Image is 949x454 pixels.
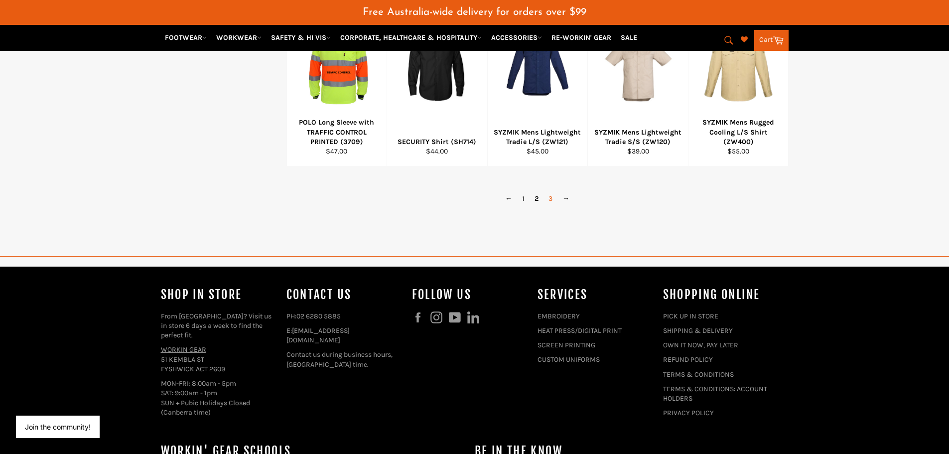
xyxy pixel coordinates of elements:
[538,312,580,320] a: EMBROIDERY
[161,287,276,303] h4: Shop In Store
[517,191,530,206] a: 1
[663,370,734,379] a: TERMS & CONDITIONS
[487,29,546,46] a: ACCESSORIES
[161,345,276,374] p: 51 KEMBLA ST FYSHWICK ACT 2609
[663,341,738,349] a: OWN IT NOW, PAY LATER
[594,128,682,147] div: SYZMIK Mens Lightweight Tradie S/S (ZW120)
[538,341,595,349] a: SCREEN PRINTING
[286,326,350,344] a: [EMAIL_ADDRESS][DOMAIN_NAME]
[500,191,517,206] a: ←
[530,191,543,206] span: 2
[394,137,481,147] div: SECURITY Shirt (SH714)
[412,287,528,303] h4: Follow us
[543,191,557,206] a: 3
[286,350,402,369] p: Contact us during business hours, [GEOGRAPHIC_DATA] time.
[161,311,276,340] p: From [GEOGRAPHIC_DATA]? Visit us in store 6 days a week to find the perfect fit.
[286,287,402,303] h4: Contact Us
[617,29,641,46] a: SALE
[161,29,211,46] a: FOOTWEAR
[663,385,767,403] a: TERMS & CONDITIONS: ACCOUNT HOLDERS
[494,128,581,147] div: SYZMIK Mens Lightweight Tradie L/S (ZW121)
[694,118,782,147] div: SYZMIK Mens Rugged Cooling L/S Shirt (ZW400)
[663,326,733,335] a: SHIPPING & DELIVERY
[296,312,341,320] a: 02 6280 5885
[363,7,586,17] span: Free Australia-wide delivery for orders over $99
[293,118,381,147] div: POLO Long Sleeve with TRAFFIC CONTROL PRINTED (3709)
[754,30,789,51] a: Cart
[547,29,615,46] a: RE-WORKIN' GEAR
[663,287,779,303] h4: SHOPPING ONLINE
[161,379,276,417] p: MON-FRI: 8:00am - 5pm SAT: 9:00am - 1pm SUN + Pubic Holidays Closed (Canberra time)
[212,29,266,46] a: WORKWEAR
[663,409,714,417] a: PRIVACY POLICY
[286,311,402,321] p: PH:
[286,326,402,345] p: E:
[663,312,718,320] a: PICK UP IN STORE
[267,29,335,46] a: SAFETY & HI VIS
[25,423,91,431] button: Join the community!
[336,29,486,46] a: CORPORATE, HEALTHCARE & HOSPITALITY
[161,345,206,354] a: WORKIN GEAR
[557,191,574,206] a: →
[538,355,600,364] a: CUSTOM UNIFORMS
[538,326,622,335] a: HEAT PRESS/DIGITAL PRINT
[663,355,713,364] a: REFUND POLICY
[538,287,653,303] h4: services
